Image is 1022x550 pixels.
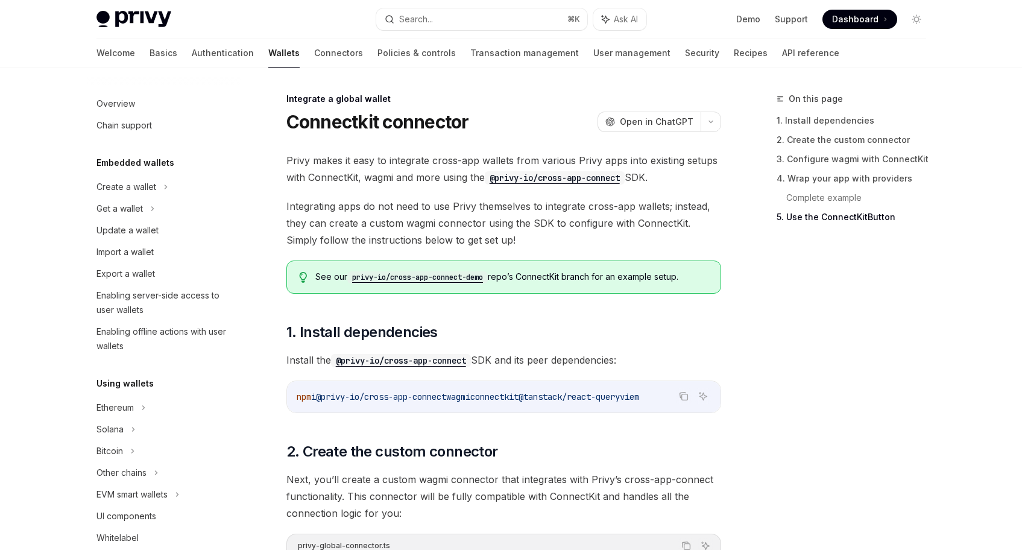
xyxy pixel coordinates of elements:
[268,39,300,68] a: Wallets
[87,115,241,136] a: Chain support
[96,223,159,238] div: Update a wallet
[87,241,241,263] a: Import a wallet
[314,39,363,68] a: Connectors
[96,376,154,391] h5: Using wallets
[87,263,241,285] a: Export a wallet
[376,8,587,30] button: Search...⌘K
[485,171,625,185] code: @privy-io/cross-app-connect
[822,10,897,29] a: Dashboard
[297,391,311,402] span: npm
[736,13,760,25] a: Demo
[96,400,134,415] div: Ethereum
[347,271,488,283] code: privy-io/cross-app-connect-demo
[620,391,639,402] span: viem
[87,285,241,321] a: Enabling server-side access to user wallets
[96,466,147,480] div: Other chains
[96,156,174,170] h5: Embedded wallets
[777,130,936,150] a: 2. Create the custom connector
[485,171,625,183] a: @privy-io/cross-app-connect
[598,112,701,132] button: Open in ChatGPT
[470,391,519,402] span: connectkit
[96,531,139,545] div: Whitelabel
[87,220,241,241] a: Update a wallet
[567,14,580,24] span: ⌘ K
[331,354,471,366] a: @privy-io/cross-app-connect
[192,39,254,68] a: Authentication
[96,201,143,216] div: Get a wallet
[87,505,241,527] a: UI components
[286,111,469,133] h1: Connectkit connector
[777,150,936,169] a: 3. Configure wagmi with ConnectKit
[96,324,234,353] div: Enabling offline actions with user wallets
[777,111,936,130] a: 1. Install dependencies
[87,527,241,549] a: Whitelabel
[96,444,123,458] div: Bitcoin
[695,388,711,404] button: Ask AI
[286,323,438,342] span: 1. Install dependencies
[286,352,721,368] span: Install the SDK and its peer dependencies:
[786,188,936,207] a: Complete example
[96,118,152,133] div: Chain support
[286,198,721,248] span: Integrating apps do not need to use Privy themselves to integrate cross-app wallets; instead, the...
[782,39,839,68] a: API reference
[593,8,646,30] button: Ask AI
[734,39,768,68] a: Recipes
[620,116,693,128] span: Open in ChatGPT
[377,39,456,68] a: Policies & controls
[593,39,670,68] a: User management
[96,487,168,502] div: EVM smart wallets
[614,13,638,25] span: Ask AI
[286,471,721,522] span: Next, you’ll create a custom wagmi connector that integrates with Privy’s cross-app-connect funct...
[331,354,471,367] code: @privy-io/cross-app-connect
[315,271,708,283] span: See our repo’s ConnectKit branch for an example setup.
[777,207,936,227] a: 5. Use the ConnectKitButton
[96,509,156,523] div: UI components
[96,422,124,437] div: Solana
[347,271,488,282] a: privy-io/cross-app-connect-demo
[87,321,241,357] a: Enabling offline actions with user wallets
[150,39,177,68] a: Basics
[96,267,155,281] div: Export a wallet
[316,391,446,402] span: @privy-io/cross-app-connect
[96,245,154,259] div: Import a wallet
[777,169,936,188] a: 4. Wrap your app with providers
[286,442,498,461] span: 2. Create the custom connector
[832,13,878,25] span: Dashboard
[96,288,234,317] div: Enabling server-side access to user wallets
[907,10,926,29] button: Toggle dark mode
[96,11,171,28] img: light logo
[299,272,308,283] svg: Tip
[96,180,156,194] div: Create a wallet
[286,93,721,105] div: Integrate a global wallet
[286,152,721,186] span: Privy makes it easy to integrate cross-app wallets from various Privy apps into existing setups w...
[775,13,808,25] a: Support
[470,39,579,68] a: Transaction management
[446,391,470,402] span: wagmi
[311,391,316,402] span: i
[676,388,692,404] button: Copy the contents from the code block
[96,39,135,68] a: Welcome
[399,12,433,27] div: Search...
[96,96,135,111] div: Overview
[789,92,843,106] span: On this page
[87,93,241,115] a: Overview
[519,391,620,402] span: @tanstack/react-query
[685,39,719,68] a: Security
